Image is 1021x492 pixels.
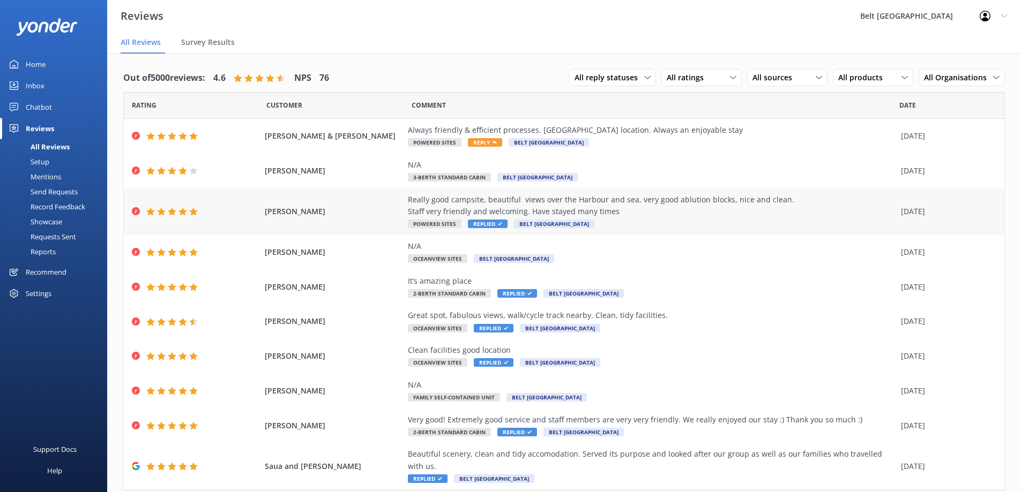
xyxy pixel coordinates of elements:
[26,283,51,304] div: Settings
[474,358,513,367] span: Replied
[408,159,896,171] div: N/A
[6,244,107,259] a: Reports
[543,428,624,436] span: Belt [GEOGRAPHIC_DATA]
[497,173,578,181] span: Belt [GEOGRAPHIC_DATA]
[6,184,107,199] a: Send Requests
[901,206,991,217] div: [DATE]
[509,138,589,147] span: Belt [GEOGRAPHIC_DATA]
[497,428,537,436] span: Replied
[838,72,889,84] span: All products
[26,54,46,75] div: Home
[497,289,537,298] span: Replied
[6,244,56,259] div: Reports
[408,173,491,181] span: 3-Berth Standard Cabin
[543,289,624,298] span: Belt [GEOGRAPHIC_DATA]
[408,448,896,472] div: Beautiful scenery, clean and tidy accomodation. Served its purpose and looked after our group as ...
[901,315,991,327] div: [DATE]
[408,124,896,136] div: Always friendly & efficient processes. [GEOGRAPHIC_DATA] location. Always an enjoyable stay
[468,219,508,228] span: Replied
[474,324,513,332] span: Replied
[901,246,991,258] div: [DATE]
[901,350,991,362] div: [DATE]
[26,96,52,118] div: Chatbot
[408,393,500,402] span: Family Self-Contained Unit
[6,214,62,229] div: Showcase
[33,438,77,460] div: Support Docs
[408,379,896,391] div: N/A
[121,37,161,48] span: All Reviews
[408,358,467,367] span: Oceanview Sites
[294,71,311,85] h4: NPS
[6,184,78,199] div: Send Requests
[474,254,554,263] span: Belt [GEOGRAPHIC_DATA]
[901,460,991,472] div: [DATE]
[265,420,403,432] span: [PERSON_NAME]
[575,72,644,84] span: All reply statuses
[6,169,107,184] a: Mentions
[265,165,403,177] span: [PERSON_NAME]
[408,309,896,321] div: Great spot, fabulous views, walk/cycle track nearby. Clean, tidy facilities.
[121,7,163,25] h3: Reviews
[408,240,896,252] div: N/A
[901,281,991,293] div: [DATE]
[901,130,991,142] div: [DATE]
[520,324,600,332] span: Belt [GEOGRAPHIC_DATA]
[901,385,991,397] div: [DATE]
[265,385,403,397] span: [PERSON_NAME]
[319,71,329,85] h4: 76
[6,214,107,229] a: Showcase
[901,420,991,432] div: [DATE]
[265,350,403,362] span: [PERSON_NAME]
[132,100,156,110] span: Date
[26,75,44,96] div: Inbox
[213,71,226,85] h4: 4.6
[506,393,587,402] span: Belt [GEOGRAPHIC_DATA]
[265,206,403,217] span: [PERSON_NAME]
[468,138,502,147] span: Reply
[520,358,600,367] span: Belt [GEOGRAPHIC_DATA]
[408,275,896,287] div: It’s amazing place
[6,139,107,154] a: All Reviews
[181,37,235,48] span: Survey Results
[265,281,403,293] span: [PERSON_NAME]
[901,165,991,177] div: [DATE]
[265,246,403,258] span: [PERSON_NAME]
[514,219,594,228] span: Belt [GEOGRAPHIC_DATA]
[408,194,896,218] div: Really good campsite, beautiful views over the Harbour and sea, very good ablution blocks, nice a...
[924,72,993,84] span: All Organisations
[26,261,66,283] div: Recommend
[408,474,448,483] span: Replied
[26,118,54,139] div: Reviews
[6,154,49,169] div: Setup
[16,18,78,36] img: yonder-white-logo.png
[47,460,62,481] div: Help
[408,324,467,332] span: Oceanview Sites
[408,344,896,356] div: Clean facilities good location
[266,100,302,110] span: Date
[408,289,491,298] span: 2-Berth Standard Cabin
[265,460,403,472] span: Saua and [PERSON_NAME]
[412,100,446,110] span: Question
[6,139,70,154] div: All Reviews
[6,154,107,169] a: Setup
[408,219,461,228] span: Powered Sites
[408,428,491,436] span: 2-Berth Standard Cabin
[454,474,534,483] span: Belt [GEOGRAPHIC_DATA]
[6,229,76,244] div: Requests Sent
[408,254,467,263] span: Oceanview Sites
[123,71,205,85] h4: Out of 5000 reviews:
[752,72,799,84] span: All sources
[667,72,710,84] span: All ratings
[265,130,403,142] span: [PERSON_NAME] & [PERSON_NAME]
[6,199,107,214] a: Record Feedback
[265,315,403,327] span: [PERSON_NAME]
[408,138,461,147] span: Powered Sites
[408,414,896,426] div: Very good! Extremely good service and staff members are very very friendly. We really enjoyed our...
[6,229,107,244] a: Requests Sent
[6,169,61,184] div: Mentions
[899,100,916,110] span: Date
[6,199,85,214] div: Record Feedback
